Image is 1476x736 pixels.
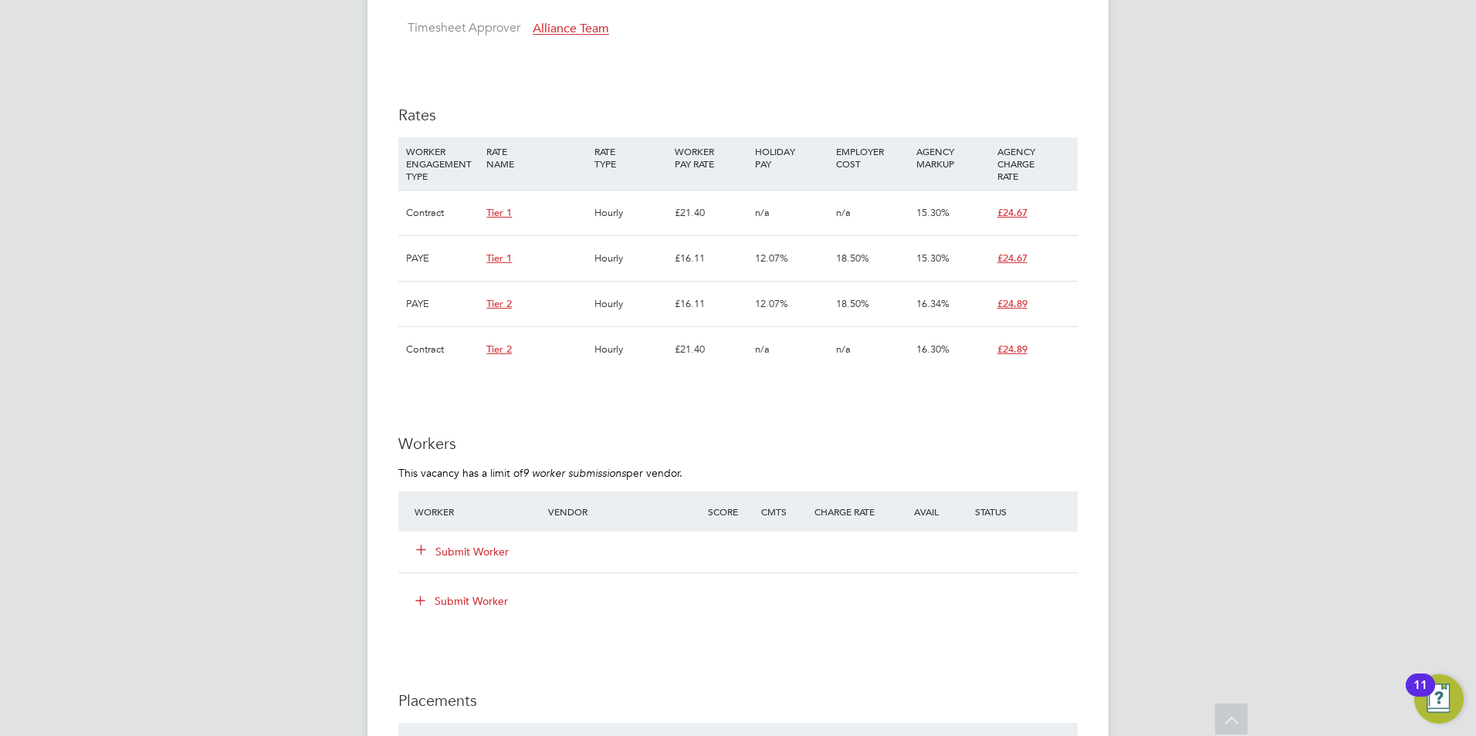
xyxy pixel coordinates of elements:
span: 16.30% [916,343,950,356]
div: Avail [891,498,971,525]
span: n/a [755,343,770,356]
span: Alliance Team [533,22,609,37]
span: Tier 2 [486,343,512,356]
div: £21.40 [671,327,751,372]
span: £24.89 [997,343,1027,356]
div: £16.11 [671,282,751,326]
span: 12.07% [755,297,788,310]
div: 11 [1413,685,1427,705]
div: AGENCY MARKUP [912,137,993,177]
div: RATE NAME [482,137,590,177]
div: HOLIDAY PAY [751,137,831,177]
div: RATE TYPE [591,137,671,177]
div: Charge Rate [811,498,891,525]
div: £21.40 [671,191,751,235]
div: EMPLOYER COST [832,137,912,177]
div: Contract [402,327,482,372]
div: Hourly [591,327,671,372]
em: 9 worker submissions [523,466,626,480]
h3: Placements [398,690,1078,711]
span: n/a [755,206,770,219]
div: PAYE [402,236,482,281]
div: Cmts [757,498,811,525]
button: Submit Worker [417,544,509,559]
div: Worker [411,498,544,525]
span: £24.67 [997,206,1027,219]
div: Hourly [591,236,671,281]
h3: Rates [398,105,1078,125]
span: 15.30% [916,252,950,265]
span: 18.50% [836,297,869,310]
div: WORKER PAY RATE [671,137,751,177]
span: 18.50% [836,252,869,265]
div: PAYE [402,282,482,326]
span: £24.67 [997,252,1027,265]
span: n/a [836,206,851,219]
p: This vacancy has a limit of per vendor. [398,466,1078,480]
div: Contract [402,191,482,235]
div: Score [704,498,757,525]
span: n/a [836,343,851,356]
span: 12.07% [755,252,788,265]
h3: Workers [398,434,1078,454]
span: £24.89 [997,297,1027,310]
div: Hourly [591,282,671,326]
button: Submit Worker [405,589,520,613]
div: Vendor [544,498,704,525]
span: 15.30% [916,206,950,219]
span: 16.34% [916,297,950,310]
label: Timesheet Approver [398,20,520,36]
div: AGENCY CHARGE RATE [994,137,1074,190]
div: Hourly [591,191,671,235]
span: Tier 2 [486,297,512,310]
button: Open Resource Center, 11 new notifications [1414,674,1464,724]
div: £16.11 [671,236,751,281]
span: Tier 1 [486,206,512,219]
div: WORKER ENGAGEMENT TYPE [402,137,482,190]
span: Tier 1 [486,252,512,265]
div: Status [971,498,1078,525]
